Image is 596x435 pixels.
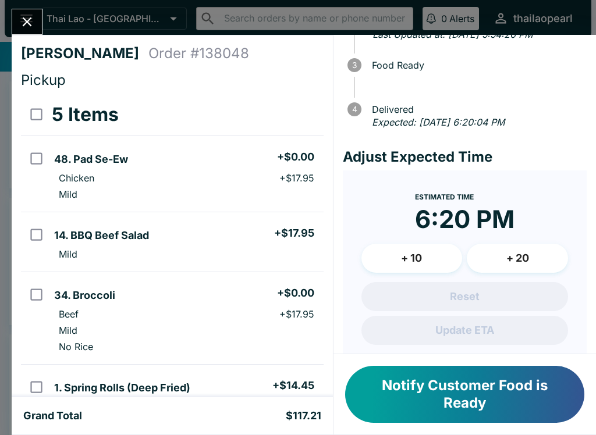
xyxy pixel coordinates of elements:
em: Expected: [DATE] 6:20:04 PM [372,116,505,128]
span: Delivered [366,104,587,115]
h5: 14. BBQ Beef Salad [54,229,149,243]
p: Mild [59,325,77,336]
text: 4 [352,105,357,114]
h4: [PERSON_NAME] [21,45,148,62]
h5: + $0.00 [277,150,314,164]
time: 6:20 PM [415,204,515,234]
button: + 10 [361,244,463,273]
h5: Grand Total [23,409,82,423]
p: No Rice [59,341,93,352]
p: Chicken [59,172,94,184]
em: Last Updated at: [DATE] 5:54:26 PM [372,28,533,40]
span: Pickup [21,72,66,88]
h5: + $17.95 [274,226,314,240]
p: Mild [59,248,77,260]
h5: + $14.45 [272,379,314,393]
span: Food Ready [366,60,587,70]
button: Close [12,9,42,34]
h5: 34. Broccoli [54,288,115,302]
button: Notify Customer Food is Ready [345,366,584,423]
h4: Order # 138048 [148,45,249,62]
h5: $117.21 [286,409,321,423]
button: + 20 [467,244,568,273]
h5: + $0.00 [277,286,314,300]
text: 3 [352,60,357,70]
h5: 1. Spring Rolls (Deep Fried) [54,381,190,395]
p: + $17.95 [279,172,314,184]
h5: 48. Pad Se-Ew [54,152,128,166]
p: Beef [59,308,79,320]
h4: Adjust Expected Time [343,148,587,166]
span: Estimated Time [415,192,474,201]
h3: 5 Items [52,103,119,126]
p: + $17.95 [279,308,314,320]
p: Mild [59,188,77,200]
